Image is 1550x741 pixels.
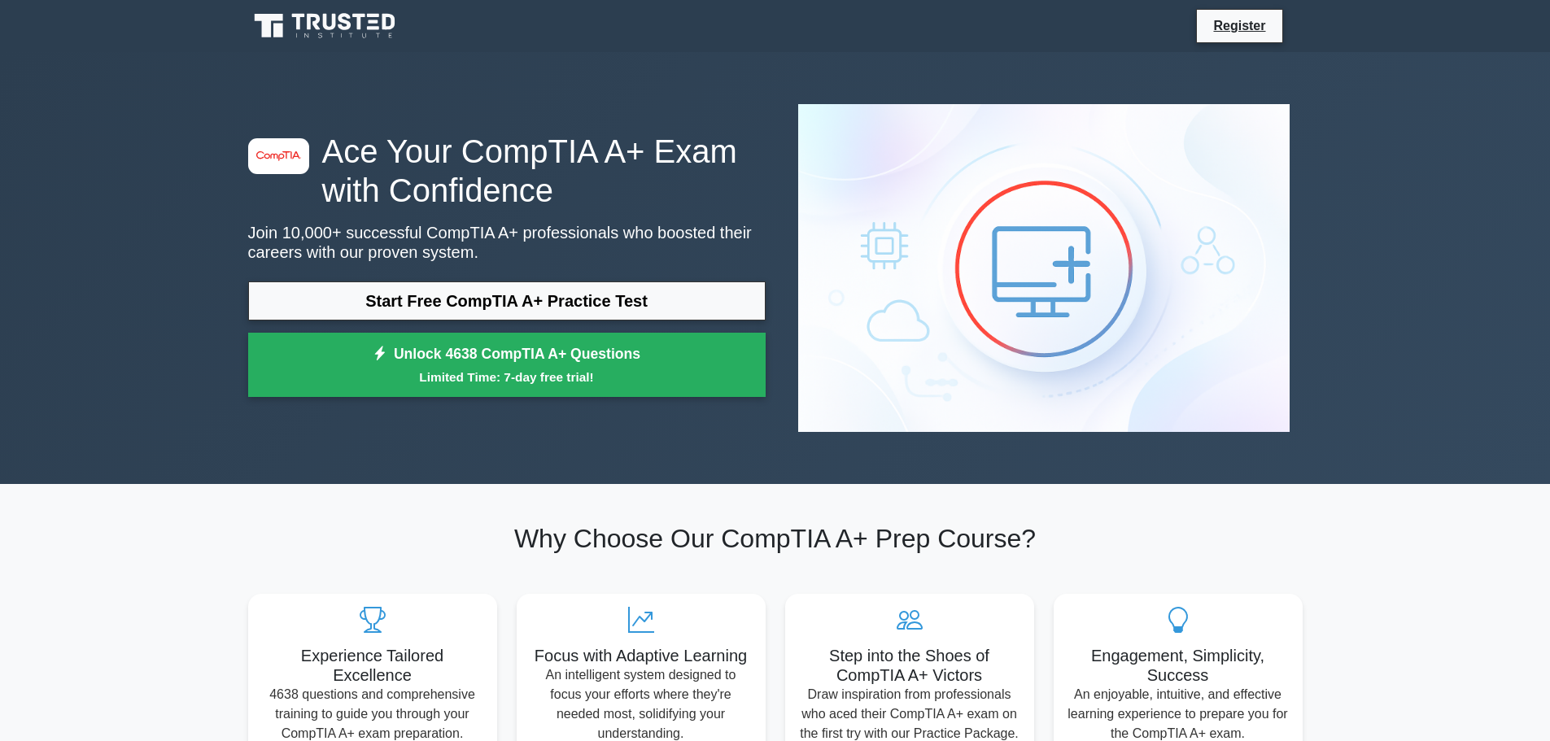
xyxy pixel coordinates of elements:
h5: Focus with Adaptive Learning [530,646,753,665]
h5: Engagement, Simplicity, Success [1067,646,1290,685]
h2: Why Choose Our CompTIA A+ Prep Course? [248,523,1303,554]
h5: Step into the Shoes of CompTIA A+ Victors [798,646,1021,685]
a: Start Free CompTIA A+ Practice Test [248,281,766,320]
img: CompTIA A+ Preview [785,91,1303,445]
h1: Ace Your CompTIA A+ Exam with Confidence [248,132,766,210]
h5: Experience Tailored Excellence [261,646,484,685]
p: Join 10,000+ successful CompTIA A+ professionals who boosted their careers with our proven system. [248,223,766,262]
a: Register [1203,15,1275,36]
small: Limited Time: 7-day free trial! [269,368,745,386]
a: Unlock 4638 CompTIA A+ QuestionsLimited Time: 7-day free trial! [248,333,766,398]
